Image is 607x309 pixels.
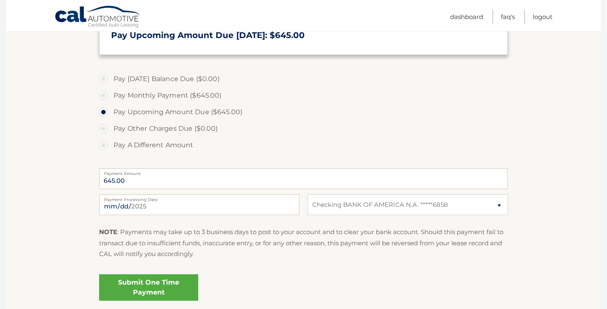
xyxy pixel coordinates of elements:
label: Payment Processing Date [99,194,299,201]
p: : Payments may take up to 3 business days to post to your account and to clear your bank account.... [99,227,508,259]
a: Cal Automotive [55,5,141,29]
a: FAQ's [501,10,515,24]
input: Payment Amount [99,168,508,189]
a: Dashboard [450,10,483,24]
label: Pay Upcoming Amount Due ($645.00) [99,104,508,120]
a: Logout [533,10,552,24]
h3: Pay Upcoming Amount Due [DATE]: $645.00 [111,30,496,41]
strong: NOTE [99,228,117,236]
label: Pay Monthly Payment ($645.00) [99,87,508,104]
input: Payment Date [99,194,299,215]
label: Payment Amount [99,168,508,175]
label: Pay Other Charges Due ($0.00) [99,120,508,137]
label: Pay [DATE] Balance Due ($0.00) [99,71,508,87]
label: Pay A Different Amount [99,137,508,153]
a: Submit One Time Payment [99,274,198,301]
